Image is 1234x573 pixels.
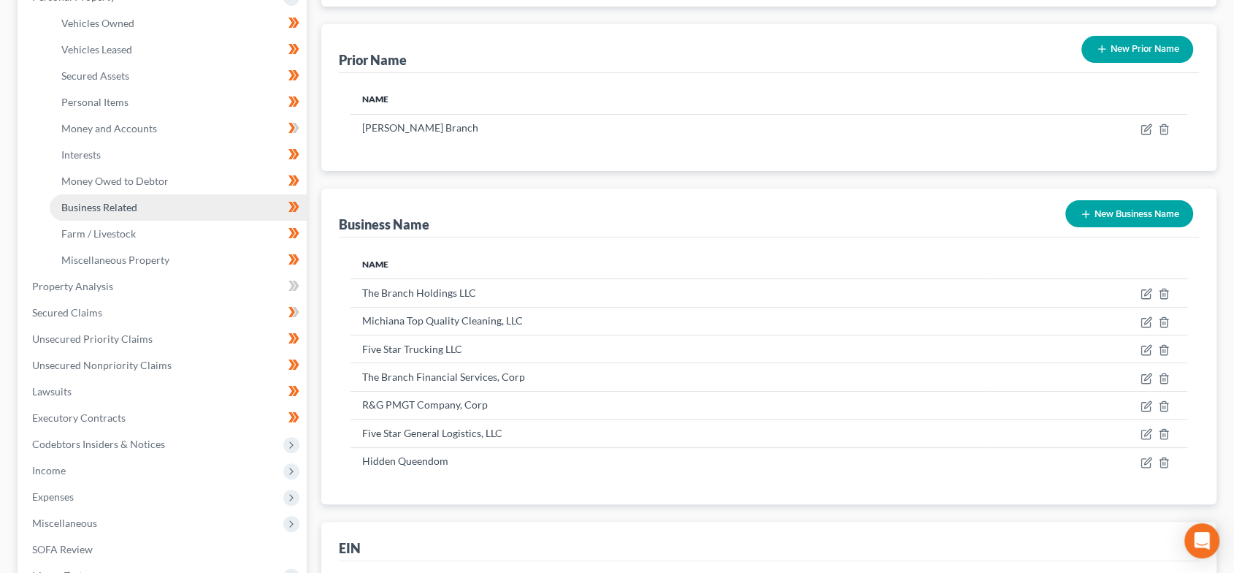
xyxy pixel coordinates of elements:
[32,385,72,398] span: Lawsuits
[350,363,988,391] td: The Branch Financial Services, Corp
[339,216,429,233] div: Business Name
[339,539,361,557] div: EIN
[32,490,74,503] span: Expenses
[32,280,113,292] span: Property Analysis
[350,335,988,363] td: Five Star Trucking LLC
[32,359,172,371] span: Unsecured Nonpriority Claims
[50,10,307,37] a: Vehicles Owned
[20,379,307,405] a: Lawsuits
[32,464,66,477] span: Income
[61,175,169,187] span: Money Owed to Debtor
[1184,523,1219,558] div: Open Intercom Messenger
[1065,200,1193,227] button: New Business Name
[61,122,157,134] span: Money and Accounts
[61,201,137,213] span: Business Related
[50,168,307,194] a: Money Owed to Debtor
[350,391,988,419] td: R&G PMGT Company, Corp
[339,51,407,69] div: Prior Name
[1081,36,1193,63] button: New Prior Name
[350,279,988,307] td: The Branch Holdings LLC
[50,221,307,247] a: Farm / Livestock
[32,411,126,424] span: Executory Contracts
[20,300,307,326] a: Secured Claims
[61,43,132,56] span: Vehicles Leased
[50,63,307,89] a: Secured Assets
[61,96,129,108] span: Personal Items
[32,306,102,319] span: Secured Claims
[50,247,307,273] a: Miscellaneous Property
[50,37,307,63] a: Vehicles Leased
[350,420,988,447] td: Five Star General Logistics, LLC
[32,517,97,529] span: Miscellaneous
[50,115,307,142] a: Money and Accounts
[350,114,940,142] td: [PERSON_NAME] Branch
[61,69,129,82] span: Secured Assets
[350,447,988,475] td: Hidden Queendom
[32,438,165,450] span: Codebtors Insiders & Notices
[32,543,93,555] span: SOFA Review
[350,307,988,335] td: Michiana Top Quality Cleaning, LLC
[350,85,940,114] th: Name
[61,227,136,240] span: Farm / Livestock
[61,148,101,161] span: Interests
[20,326,307,352] a: Unsecured Priority Claims
[32,333,153,345] span: Unsecured Priority Claims
[61,254,169,266] span: Miscellaneous Property
[350,249,988,278] th: Name
[20,273,307,300] a: Property Analysis
[50,142,307,168] a: Interests
[20,536,307,563] a: SOFA Review
[50,194,307,221] a: Business Related
[20,352,307,379] a: Unsecured Nonpriority Claims
[61,17,134,29] span: Vehicles Owned
[20,405,307,431] a: Executory Contracts
[50,89,307,115] a: Personal Items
